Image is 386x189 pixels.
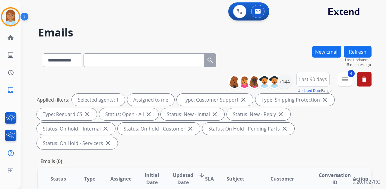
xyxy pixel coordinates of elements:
[118,123,200,135] div: Status: On-hold - Customer
[84,175,95,182] span: Type
[240,96,247,103] mat-icon: close
[353,178,380,185] p: 0.20.1027RC
[99,108,158,120] div: Status: Open - All
[72,94,125,106] div: Selected agents: 1
[345,58,372,62] span: Last Updated:
[207,57,214,64] mat-icon: search
[348,70,355,77] span: 4
[84,111,91,118] mat-icon: close
[227,108,290,120] div: Status: New - Reply
[321,96,328,103] mat-icon: close
[141,172,163,186] span: Initial Date
[110,175,131,182] span: Assignee
[38,27,372,39] h2: Emails
[127,94,174,106] div: Assigned to me
[177,94,253,106] div: Type: Customer Support
[255,94,334,106] div: Type: Shipping Protection
[37,96,69,103] p: Applied filters:
[277,74,292,89] div: +144
[338,72,352,87] button: 4
[50,175,66,182] span: Status
[202,123,294,135] div: Status: On Hold - Pending Parts
[281,125,288,132] mat-icon: close
[296,72,330,87] button: Last 90 days
[341,76,349,83] mat-icon: menu
[345,62,372,67] span: 15 minutes ago
[298,88,321,93] button: Updated Date
[205,175,214,182] span: SLA
[37,108,97,120] div: Type: Reguard CS
[7,52,14,59] mat-icon: list_alt
[226,175,244,182] span: Subject
[102,125,109,132] mat-icon: close
[312,46,341,58] button: New Email
[104,140,112,147] mat-icon: close
[37,123,115,135] div: Status: On-hold – Internal
[211,111,218,118] mat-icon: close
[2,8,19,25] img: avatar
[344,46,372,58] button: Refresh
[161,108,224,120] div: Status: New - Initial
[187,125,194,132] mat-icon: close
[37,137,118,149] div: Status: On Hold - Servicers
[7,34,14,41] mat-icon: home
[38,158,65,165] p: Emails (0)
[7,87,14,94] mat-icon: inbox
[173,172,193,186] span: Updated Date
[298,88,332,93] span: Range
[299,78,327,80] span: Last 90 days
[198,172,205,179] mat-icon: arrow_downward
[145,111,152,118] mat-icon: close
[277,111,284,118] mat-icon: close
[319,172,351,186] span: Conversation ID
[271,175,294,182] span: Customer
[7,69,14,76] mat-icon: history
[361,76,368,83] mat-icon: delete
